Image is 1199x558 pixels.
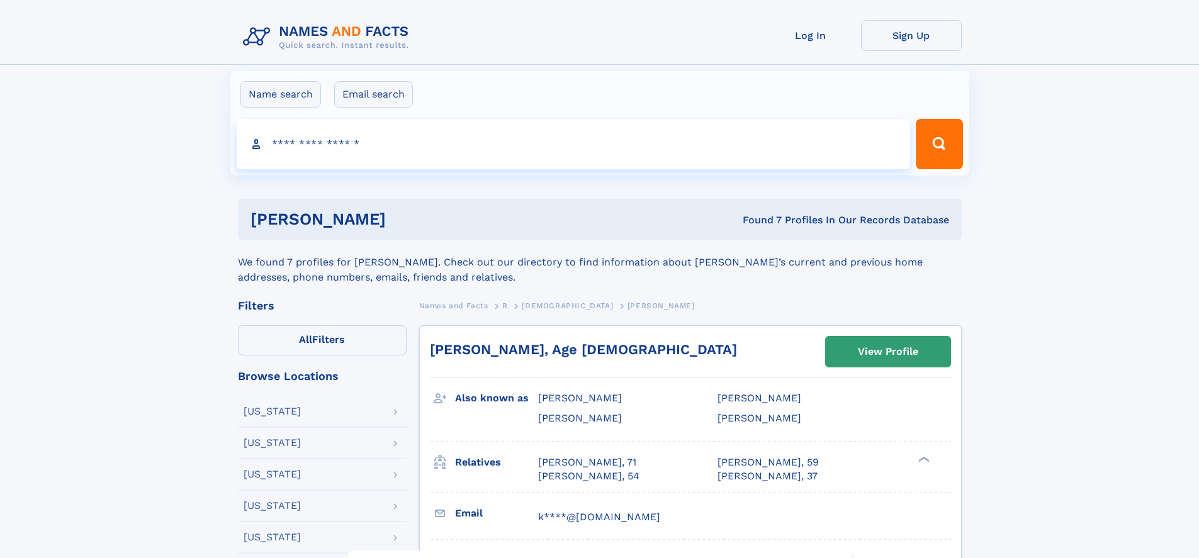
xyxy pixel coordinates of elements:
[718,469,818,483] a: [PERSON_NAME], 37
[238,371,407,382] div: Browse Locations
[502,298,508,313] a: R
[430,342,737,357] a: [PERSON_NAME], Age [DEMOGRAPHIC_DATA]
[915,455,930,463] div: ❯
[538,455,636,469] a: [PERSON_NAME], 71
[718,392,801,404] span: [PERSON_NAME]
[522,298,613,313] a: [DEMOGRAPHIC_DATA]
[244,406,301,416] div: [US_STATE]
[826,337,950,367] a: View Profile
[238,300,407,311] div: Filters
[240,81,321,108] label: Name search
[334,81,413,108] label: Email search
[858,337,918,366] div: View Profile
[238,20,419,54] img: Logo Names and Facts
[238,325,407,355] label: Filters
[244,469,301,479] div: [US_STATE]
[538,469,639,483] a: [PERSON_NAME], 54
[718,412,801,424] span: [PERSON_NAME]
[237,119,911,169] input: search input
[628,301,695,310] span: [PERSON_NAME]
[244,532,301,542] div: [US_STATE]
[238,240,962,285] div: We found 7 profiles for [PERSON_NAME]. Check out our directory to find information about [PERSON_...
[455,388,538,409] h3: Also known as
[455,503,538,524] h3: Email
[538,392,622,404] span: [PERSON_NAME]
[502,301,508,310] span: R
[861,20,962,51] a: Sign Up
[299,333,312,345] span: All
[455,452,538,473] h3: Relatives
[538,412,622,424] span: [PERSON_NAME]
[564,213,949,227] div: Found 7 Profiles In Our Records Database
[916,119,962,169] button: Search Button
[244,501,301,511] div: [US_STATE]
[760,20,861,51] a: Log In
[250,211,565,227] h1: [PERSON_NAME]
[244,438,301,448] div: [US_STATE]
[718,455,819,469] a: [PERSON_NAME], 59
[419,298,488,313] a: Names and Facts
[522,301,613,310] span: [DEMOGRAPHIC_DATA]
